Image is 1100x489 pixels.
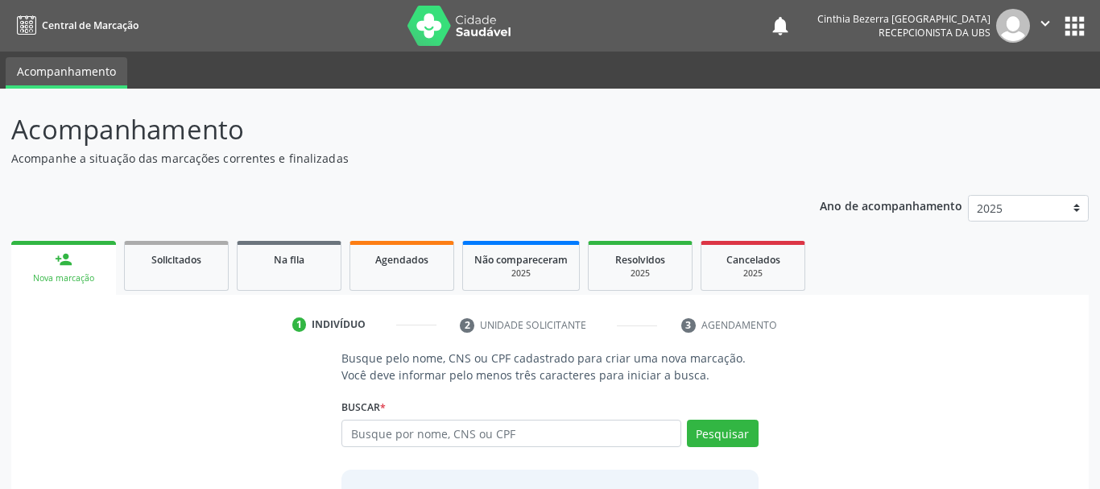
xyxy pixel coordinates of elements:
div: 2025 [600,267,680,280]
label: Buscar [341,395,386,420]
p: Ano de acompanhamento [820,195,962,215]
span: Na fila [274,253,304,267]
p: Acompanhamento [11,110,766,150]
div: 1 [292,317,307,332]
div: 2025 [474,267,568,280]
p: Acompanhe a situação das marcações correntes e finalizadas [11,150,766,167]
div: Nova marcação [23,272,105,284]
button: notifications [769,15,792,37]
div: Cinthia Bezerra [GEOGRAPHIC_DATA] [817,12,990,26]
button: apps [1061,12,1089,40]
input: Busque por nome, CNS ou CPF [341,420,681,447]
a: Acompanhamento [6,57,127,89]
img: img [996,9,1030,43]
div: person_add [55,251,72,268]
span: Central de Marcação [42,19,139,32]
span: Resolvidos [615,253,665,267]
span: Não compareceram [474,253,568,267]
i:  [1036,15,1054,32]
button: Pesquisar [687,420,759,447]
span: Agendados [375,253,428,267]
span: Solicitados [151,253,201,267]
span: Cancelados [726,253,780,267]
div: Indivíduo [312,317,366,332]
div: 2025 [713,267,793,280]
a: Central de Marcação [11,12,139,39]
span: Recepcionista da UBS [879,26,990,39]
button:  [1030,9,1061,43]
p: Busque pelo nome, CNS ou CPF cadastrado para criar uma nova marcação. Você deve informar pelo men... [341,350,759,383]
